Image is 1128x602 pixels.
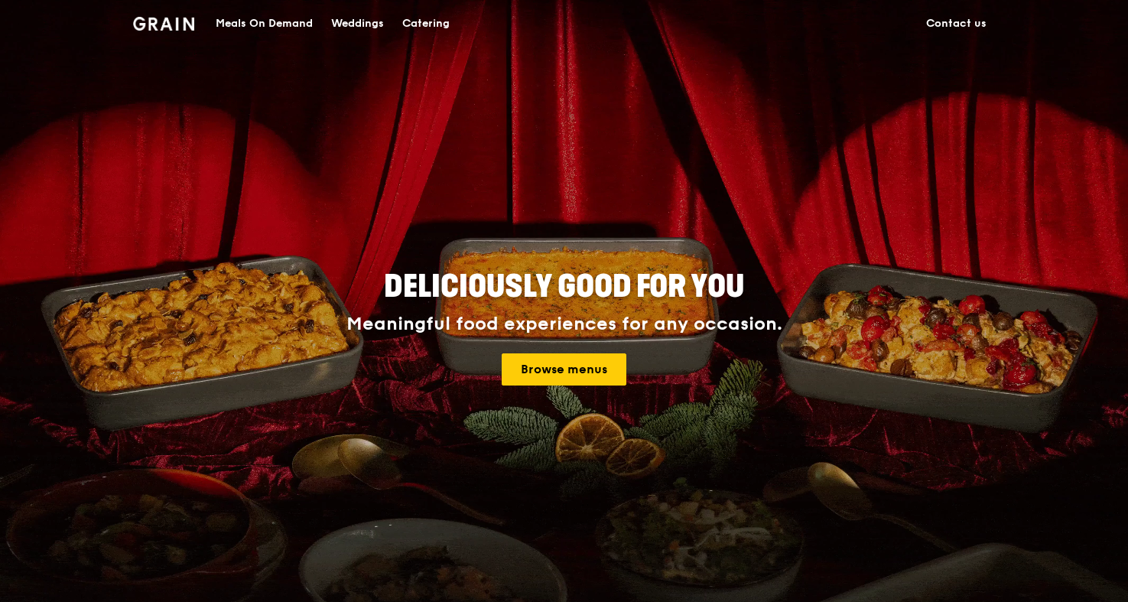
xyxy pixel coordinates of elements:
[502,353,626,386] a: Browse menus
[402,1,450,47] div: Catering
[133,17,195,31] img: Grain
[331,1,384,47] div: Weddings
[289,314,840,335] div: Meaningful food experiences for any occasion.
[917,1,996,47] a: Contact us
[384,268,744,305] span: Deliciously good for you
[322,1,393,47] a: Weddings
[216,1,313,47] div: Meals On Demand
[393,1,459,47] a: Catering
